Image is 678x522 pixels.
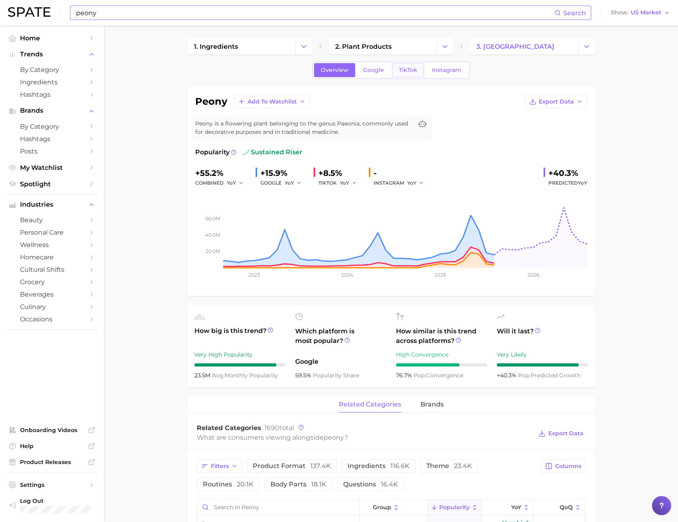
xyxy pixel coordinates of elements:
span: 3. [GEOGRAPHIC_DATA] [476,43,554,50]
span: 137.4k [310,462,331,470]
span: 1. ingredients [194,43,238,50]
span: Which platform is most popular? [295,327,386,353]
div: GOOGLE [260,178,307,188]
span: Help [20,442,84,450]
span: Posts [20,147,84,155]
span: 2. plant products [335,43,392,50]
div: INSTAGRAM [374,178,430,188]
span: Popularity [439,504,470,510]
span: by Category [20,123,84,130]
span: Onboarding Videos [20,426,84,434]
span: Google [295,357,386,367]
span: routines [203,481,254,488]
a: cultural shifts [6,263,98,276]
tspan: 2023 [248,272,260,278]
span: Ingredients [20,78,84,86]
span: How big is this trend? [194,326,286,346]
div: Very High Popularity [194,350,286,359]
span: cultural shifts [20,266,84,273]
span: ingredients [348,463,410,469]
input: Search in peony [197,500,359,515]
a: 3. [GEOGRAPHIC_DATA] [470,38,578,54]
a: Hashtags [6,88,98,101]
span: Settings [20,481,84,488]
span: Brands [20,107,84,114]
span: +40.3% [497,372,518,379]
button: Change Category [578,38,595,54]
span: 20.1k [237,480,254,488]
a: 1. ingredients [187,38,295,54]
span: Filters [211,463,229,470]
span: Export Data [539,98,574,105]
div: TIKTOK [318,178,362,188]
span: Related Categories [197,424,261,432]
span: culinary [20,303,84,311]
button: Popularity [428,500,482,515]
span: My Watchlist [20,164,84,171]
a: Instagram [425,63,468,77]
span: YoY [285,179,294,186]
span: wellness [20,241,84,249]
span: product format [253,463,331,469]
a: occasions [6,313,98,325]
span: personal care [20,229,84,236]
span: body parts [270,481,326,488]
span: related categories [339,401,401,408]
img: SPATE [8,7,50,17]
abbr: average [212,372,224,379]
button: Brands [6,105,98,117]
div: combined [195,178,249,188]
span: occasions [20,315,84,323]
span: Search [563,9,586,17]
button: Filters [197,459,242,473]
span: Predicted [548,178,587,188]
input: Search here for a brand, industry, or ingredient [75,6,554,20]
span: Show [611,10,628,15]
span: Hashtags [20,135,84,143]
div: +40.3% [548,167,587,179]
div: 9 / 10 [497,363,588,367]
a: culinary [6,301,98,313]
a: personal care [6,226,98,239]
span: YoY [340,179,349,186]
a: Help [6,440,98,452]
div: Very Likely [497,350,588,359]
span: 116.6k [390,462,410,470]
span: YoY [578,180,587,186]
span: 16.4k [381,480,398,488]
div: - [374,167,430,179]
span: TikTok [399,67,417,74]
span: group [373,504,391,510]
button: YoY [407,178,424,188]
button: Change Category [436,38,454,54]
div: High Convergence [396,350,487,359]
div: +15.9% [260,167,307,179]
span: by Category [20,66,84,74]
tspan: 2024 [341,272,353,278]
span: Industries [20,201,84,208]
span: How similar is this trend across platforms? [396,327,487,346]
span: Columns [555,463,581,470]
span: Add to Watchlist [248,98,297,105]
span: Hashtags [20,91,84,98]
button: Columns [541,459,585,473]
span: homecare [20,253,84,261]
a: beverages [6,288,98,301]
span: 1690 [264,424,279,432]
span: Log Out [20,497,98,504]
button: ShowUS Market [609,8,672,18]
span: Google [363,67,384,74]
button: YoY [482,500,534,515]
span: total [264,424,294,432]
tspan: 2025 [434,272,446,278]
span: Spotlight [20,180,84,188]
span: popularity share [313,372,359,379]
button: Change Category [295,38,312,54]
a: Product Releases [6,456,98,468]
abbr: popularity index [414,372,426,379]
button: YoY [285,178,302,188]
span: QoQ [560,504,573,510]
span: Overview [321,67,348,74]
button: Export Data [525,95,587,108]
a: Posts [6,145,98,157]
